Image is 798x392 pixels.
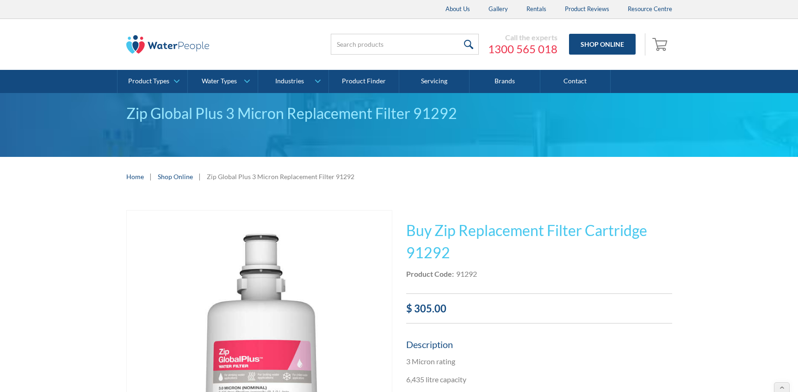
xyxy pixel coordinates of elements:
[470,70,540,93] a: Brands
[126,102,672,124] div: Zip Global Plus 3 Micron Replacement Filter 91292
[128,77,169,85] div: Product Types
[331,34,479,55] input: Search products
[488,33,557,42] div: Call the experts
[148,171,153,182] div: |
[406,337,672,351] h5: Description
[569,34,636,55] a: Shop Online
[158,172,193,181] a: Shop Online
[540,70,611,93] a: Contact
[724,346,798,392] iframe: podium webchat widget bubble
[126,35,210,54] img: The Water People
[258,70,328,93] a: Industries
[406,301,672,316] div: $ 305.00
[488,42,557,56] a: 1300 565 018
[188,70,258,93] a: Water Types
[399,70,470,93] a: Servicing
[406,356,672,367] p: 3 Micron rating
[275,77,304,85] div: Industries
[329,70,399,93] a: Product Finder
[126,172,144,181] a: Home
[202,77,237,85] div: Water Types
[207,172,354,181] div: Zip Global Plus 3 Micron Replacement Filter 91292
[456,268,477,280] div: 91292
[406,219,672,264] h1: Buy Zip Replacement Filter Cartridge 91292
[650,33,672,56] a: Open empty cart
[118,70,187,93] a: Product Types
[406,269,454,278] strong: Product Code:
[198,171,202,182] div: |
[652,37,670,51] img: shopping cart
[406,374,672,385] p: 6,435 litre capacity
